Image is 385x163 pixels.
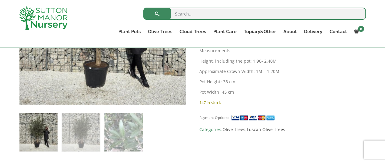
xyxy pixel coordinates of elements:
a: Plant Care [209,27,240,36]
p: Height, including the pot: 1.90- 2.40M [199,57,366,65]
p: Pot Width: 45 cm [199,88,366,96]
a: 0 [350,27,366,36]
img: Tuscan Olive Tree XXL 1.90 - 2.40 - Image 3 [104,113,142,151]
a: Cloud Trees [176,27,209,36]
p: Approximate Crown Width: 1M – 1.20M [199,68,366,75]
small: Payment Options: [199,115,229,120]
img: logo [19,6,68,30]
span: 0 [358,26,364,32]
a: Topiary&Other [240,27,279,36]
p: Measurements: [199,47,366,54]
img: Tuscan Olive Tree XXL 1.90 - 2.40 [19,113,58,151]
span: Categories: , [199,126,366,133]
p: 147 in stock [199,99,366,106]
input: Search... [143,8,366,20]
a: Olive Trees [144,27,176,36]
a: Plant Pots [115,27,144,36]
img: payment supported [231,115,277,121]
a: Contact [326,27,350,36]
p: Pot Height: 38 cm [199,78,366,85]
a: Tuscan Olive Trees [246,127,285,132]
a: Olive Trees [222,127,245,132]
a: About [279,27,300,36]
img: Tuscan Olive Tree XXL 1.90 - 2.40 - Image 2 [62,113,100,151]
a: Delivery [300,27,326,36]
